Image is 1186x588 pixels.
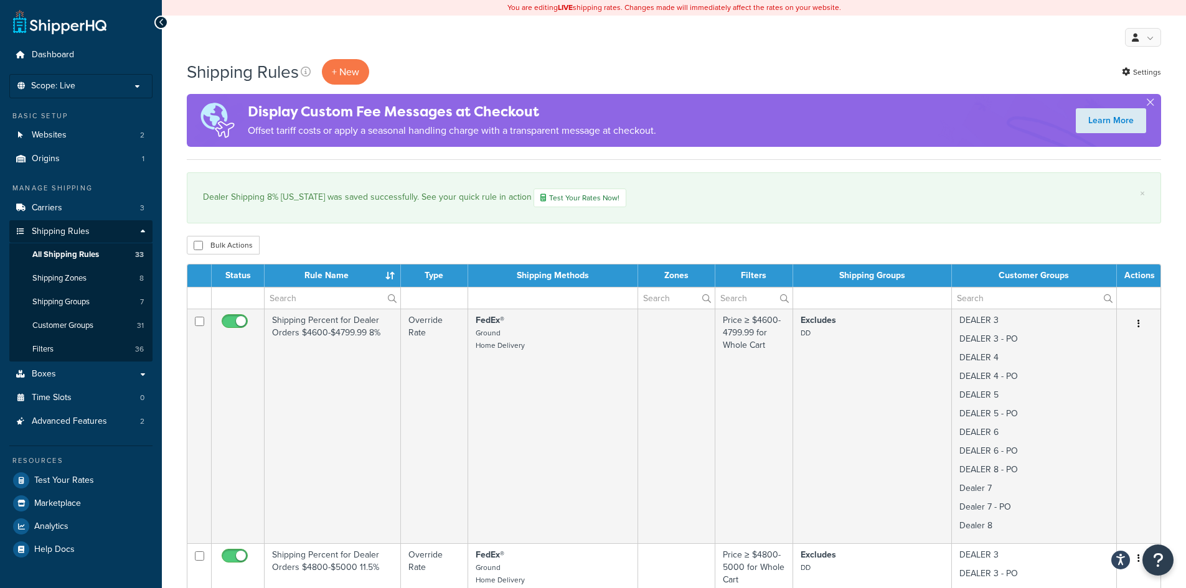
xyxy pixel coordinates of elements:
a: Carriers 3 [9,197,153,220]
a: Marketplace [9,492,153,515]
a: Help Docs [9,538,153,561]
div: Dealer Shipping 8% [US_STATE] was saved successfully. See your quick rule in action [203,189,1145,207]
input: Search [952,287,1116,309]
a: Learn More [1076,108,1146,133]
p: + New [322,59,369,85]
td: DEALER 3 [952,309,1117,543]
p: DEALER 5 - PO [959,408,1109,420]
p: DEALER 3 - PO [959,333,1109,345]
span: Shipping Groups [32,297,90,307]
div: Basic Setup [9,111,153,121]
td: Shipping Percent for Dealer Orders $4600-$4799.99 8% [265,309,401,543]
span: Filters [32,344,54,355]
li: Filters [9,338,153,361]
small: DD [801,327,811,338]
small: DD [801,562,811,573]
p: Dealer 7 - PO [959,501,1109,513]
strong: FedEx® [476,314,504,327]
li: All Shipping Rules [9,243,153,266]
input: Search [638,287,715,309]
p: DEALER 4 [959,352,1109,364]
a: Analytics [9,515,153,538]
a: Origins 1 [9,147,153,170]
a: Shipping Zones 8 [9,267,153,290]
td: Price ≥ $4600-4799.99 for Whole Cart [715,309,793,543]
input: Search [715,287,793,309]
button: Bulk Actions [187,236,260,254]
a: × [1140,189,1145,198]
p: DEALER 4 - PO [959,370,1109,383]
span: Marketplace [34,498,81,509]
span: Customer Groups [32,320,93,331]
li: Shipping Zones [9,267,153,290]
p: DEALER 5 [959,389,1109,401]
th: Shipping Groups [793,264,952,287]
span: 36 [135,344,144,355]
span: Time Slots [32,393,72,403]
a: All Shipping Rules 33 [9,243,153,266]
a: Dashboard [9,44,153,67]
a: Shipping Rules [9,220,153,243]
h4: Display Custom Fee Messages at Checkout [248,101,656,122]
span: 31 [137,320,144,331]
span: 33 [135,250,144,260]
li: Shipping Groups [9,291,153,314]
strong: Excludes [801,548,836,561]
span: Help Docs [34,544,75,555]
a: Test Your Rates [9,469,153,492]
span: Dashboard [32,50,74,60]
strong: FedEx® [476,548,504,561]
span: Shipping Rules [32,226,90,237]
b: LIVE [558,2,573,13]
button: Open Resource Center [1142,544,1174,576]
th: Customer Groups [952,264,1117,287]
a: Settings [1122,63,1161,81]
span: 2 [140,416,144,427]
span: Carriers [32,203,62,213]
p: DEALER 6 [959,426,1109,439]
span: Shipping Zones [32,273,87,284]
input: Search [265,287,400,309]
td: Override Rate [401,309,468,543]
span: Boxes [32,369,56,380]
th: Filters [715,264,793,287]
p: Offset tariff costs or apply a seasonal handling charge with a transparent message at checkout. [248,122,656,139]
a: Boxes [9,363,153,386]
th: Status [212,264,265,287]
span: 2 [140,130,144,141]
small: Ground Home Delivery [476,562,525,586]
span: Origins [32,154,60,164]
li: Advanced Features [9,410,153,433]
th: Type [401,264,468,287]
th: Rule Name : activate to sort column ascending [265,264,401,287]
span: All Shipping Rules [32,250,99,260]
a: Customer Groups 31 [9,314,153,337]
p: Dealer 8 [959,520,1109,532]
span: Websites [32,130,67,141]
p: DEALER 6 - PO [959,445,1109,457]
p: DEALER 8 - PO [959,464,1109,476]
li: Time Slots [9,386,153,409]
a: Test Your Rates Now! [534,189,626,207]
a: Advanced Features 2 [9,410,153,433]
span: Scope: Live [31,81,75,91]
li: Carriers [9,197,153,220]
p: Dealer 7 [959,482,1109,495]
li: Shipping Rules [9,220,153,362]
img: duties-banner-06bc72dcb5fe05cb3f9472aba00be2ae8eb53ab6f0d8bb03d382ba314ac3c341.png [187,94,248,147]
div: Resources [9,455,153,466]
span: Analytics [34,521,68,532]
strong: Excludes [801,314,836,327]
th: Shipping Methods [468,264,638,287]
span: Advanced Features [32,416,107,427]
th: Zones [638,264,715,287]
a: Shipping Groups 7 [9,291,153,314]
a: Websites 2 [9,124,153,147]
h1: Shipping Rules [187,60,299,84]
